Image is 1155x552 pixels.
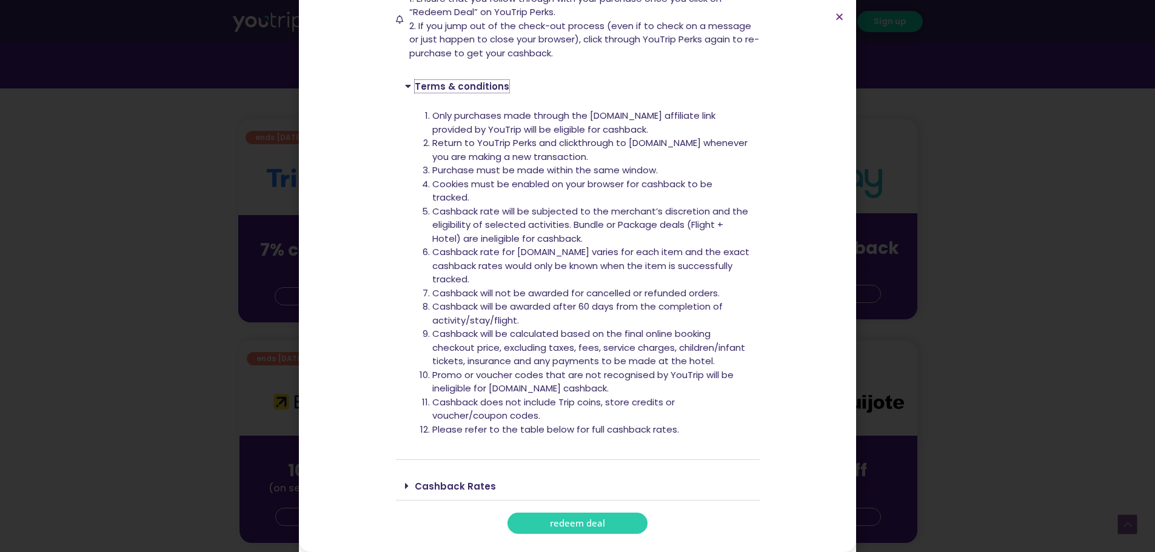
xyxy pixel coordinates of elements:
[396,72,760,100] div: Terms & conditions
[432,327,751,368] li: Cashback will be calculated based on the final online booking checkout price, excluding taxes, fe...
[432,205,751,246] li: Cashback rate will be subjected to the merchant’s discretion and the eligibility of selected acti...
[415,80,509,93] a: Terms & conditions
[409,19,759,59] span: 2. If you jump out of the check-out process (even if to check on a message or just happen to clos...
[432,164,751,178] li: Purchase must be made within the same window.
[507,513,648,534] a: redeem deal
[432,287,751,301] li: Cashback will not be awarded for cancelled or refunded orders.
[432,136,751,164] li: Return to YouTrip Perks and clickthrough to [DOMAIN_NAME] whenever you are making a new transaction.
[835,12,844,21] a: Close
[432,368,751,396] li: Promo or voucher codes that are not recognised by YouTrip will be ineligible for [DOMAIN_NAME] ca...
[432,245,751,287] li: Cashback rate for [DOMAIN_NAME] varies for each item and the exact cashback rates would only be k...
[432,178,751,205] li: Cookies must be enabled on your browser for cashback to be tracked.
[432,300,751,327] li: Cashback will be awarded after 60 days from the completion of activity/stay/flight.
[432,423,751,437] li: Please refer to the table below for full cashback rates.
[432,396,751,423] li: Cashback does not include Trip coins, store credits or voucher/coupon codes.
[396,100,760,460] div: Terms & conditions
[415,480,496,493] a: Cashback Rates
[396,472,760,500] div: Cashback Rates
[432,109,751,136] li: Only purchases made through the [DOMAIN_NAME] affiliate link provided by YouTrip will be eligible...
[550,519,605,528] span: redeem deal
